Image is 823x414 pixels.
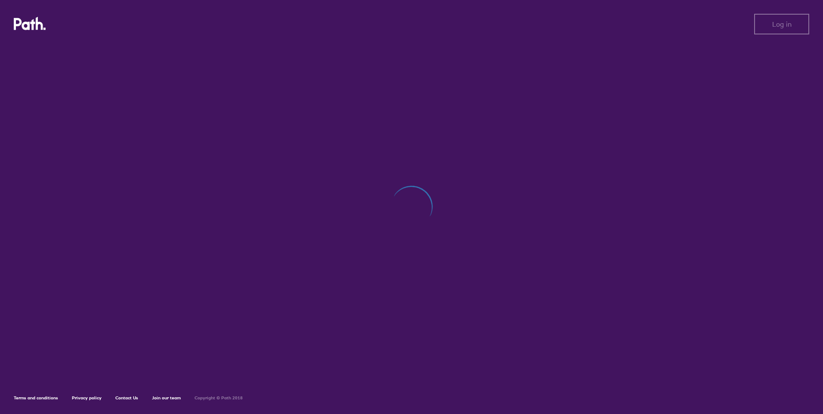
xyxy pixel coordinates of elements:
[195,395,243,401] h6: Copyright © Path 2018
[754,14,809,34] button: Log in
[772,20,792,28] span: Log in
[115,395,138,401] a: Contact Us
[14,395,58,401] a: Terms and conditions
[152,395,181,401] a: Join our team
[72,395,102,401] a: Privacy policy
